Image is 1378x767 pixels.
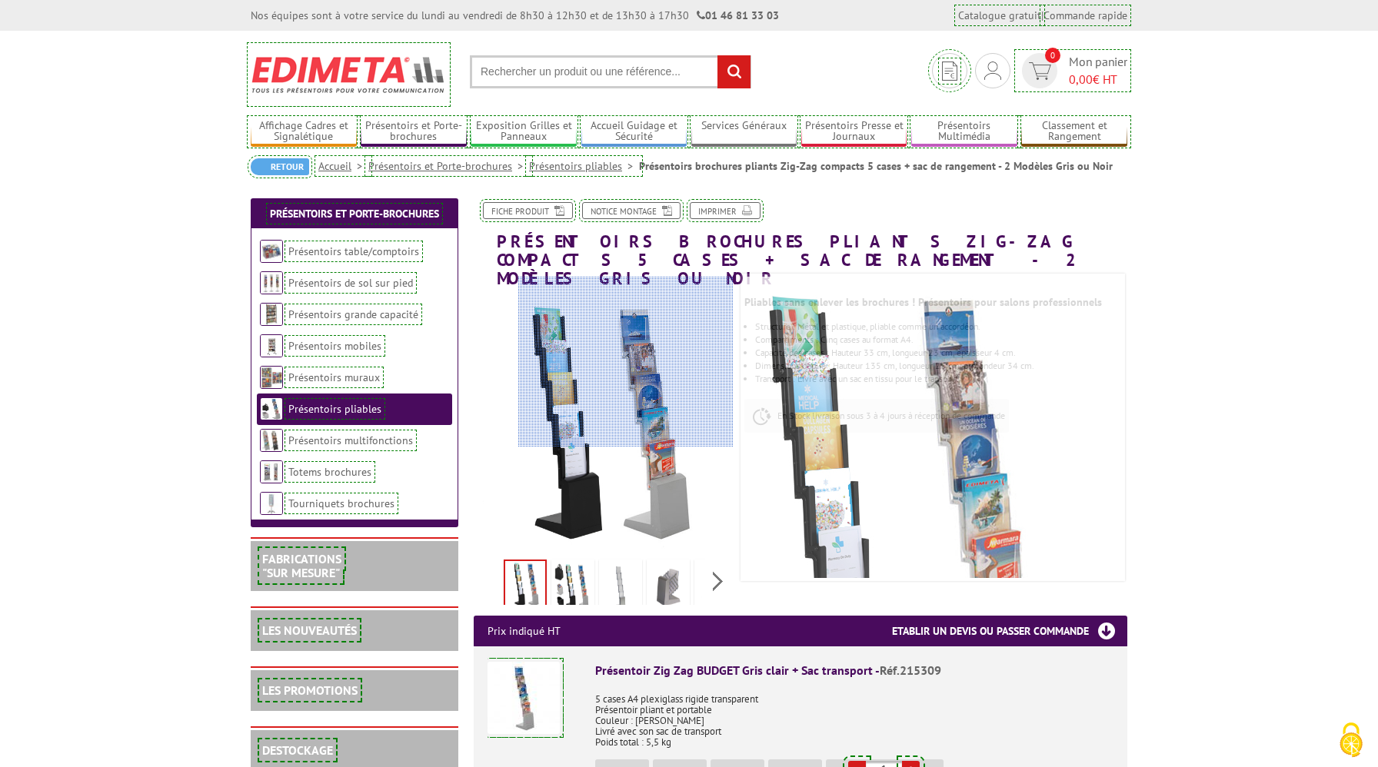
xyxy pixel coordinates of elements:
[251,8,779,23] div: Nos équipes sont à votre service du lundi au vendredi de 8h30 à 12h30 et de 13h30 à 17h30
[595,662,1113,679] div: Présentoir Zig Zag BUDGET Gris clair + Sac transport -
[1018,53,1127,88] a: devis rapide 0 Mon panier 0,00€ HT
[1069,71,1093,87] span: 0,00
[288,496,394,510] a: Tourniquets brochures
[801,119,907,144] a: Présentoirs Presse et Journaux
[1324,715,1378,767] button: Cookies (fenêtre modale)
[697,563,734,610] img: presentoirs_zig_zag_noir_plie_noir_213200-2.jpg
[892,616,1127,646] h3: Etablir un devis ou passer commande
[690,202,761,219] a: Imprimer
[639,158,1113,174] li: Présentoirs brochures pliants Zig-Zag compacts 5 cases + sac de rangement - 2 Modèles Gris ou Noir
[251,119,357,144] a: Affichage Cadres et Signalétique
[581,119,687,144] a: Accueil Guidage et Sécurité
[471,119,577,144] a: Exposition Grilles et Panneaux
[262,682,358,698] a: LES PROMOTIONS
[470,55,751,88] input: Rechercher un produit ou une référence...
[288,402,381,416] a: Présentoirs pliables
[942,61,957,81] img: devis rapide
[483,202,573,219] a: Fiche produit
[260,334,283,357] img: Présentoirs mobiles
[260,429,283,452] img: Présentoirs multifonctions
[488,616,561,646] p: Prix indiqué HT
[260,460,283,483] img: Totems brochures
[1021,119,1127,144] a: Classement et Rangement
[554,563,591,610] img: presentoirs_zig_zag_noir_deplies_gris_noir_215309_213200_avec_sac_pliees_exemples.jpg
[288,465,371,479] a: Totems brochures
[251,46,447,103] img: Edimeta
[260,271,283,294] img: Présentoirs de sol sur pied
[529,159,639,173] a: Présentoirs pliables
[251,158,309,175] a: Retour
[1043,8,1127,22] a: Commande rapide
[1332,721,1370,759] img: Cookies (fenêtre modale)
[262,742,333,758] a: DESTOCKAGE
[270,207,439,221] a: Présentoirs et Porte-brochures
[318,159,368,173] a: Accueil
[691,119,797,144] a: Services Généraux
[711,569,725,594] span: Next
[984,61,1001,80] img: devis rapide
[665,277,1123,734] img: presentoirs_zig_zag_noir_deplie_gris_noir_215309_213200_fiche_presentation.jpg
[505,561,545,609] img: presentoirs_zig_zag_noir_deplie_gris_noir_215309_213200_fiche_presentation.jpg
[1045,48,1060,63] span: 0
[880,662,941,678] span: Réf.215309
[1069,53,1127,88] span: Mon panier
[488,662,560,734] img: Présentoir Zig Zag BUDGET Gris clair + Sac transport
[262,551,341,580] a: FABRICATIONS"Sur Mesure"
[697,8,779,22] strong: 01 46 81 33 03
[368,159,529,173] a: Présentoirs et Porte-brochures
[462,202,1139,288] h1: Présentoirs brochures pliants Zig-Zag compacts 5 cases + sac de rangement - 2 Modèles Gris ou Noir
[1029,62,1051,80] img: devis rapide
[260,240,283,263] img: Présentoirs table/comptoirs
[361,119,467,144] a: Présentoirs et Porte-brochures
[1069,71,1127,88] span: € HT
[260,492,283,515] img: Tourniquets brochures
[288,244,419,258] a: Présentoirs table/comptoirs
[262,623,357,638] a: LES NOUVEAUTÉS
[260,366,283,389] img: Présentoirs muraux
[288,433,413,447] a: Présentoirs multifonctions
[288,276,413,290] a: Présentoirs de sol sur pied
[288,339,381,353] a: Présentoirs mobiles
[958,8,1127,23] div: |
[650,563,687,610] img: presentoir_zig_zag_budget_sac_transport_215309_vide_plie.jpg
[288,370,380,384] a: Présentoirs muraux
[288,307,418,321] a: Présentoirs grande capacité
[602,563,639,610] img: presentoir_zig_zag_budget_sac_transport_215309_vide_deplie.jpg
[911,119,1017,144] a: Présentoirs Multimédia
[595,683,1113,748] p: 5 cases A4 plexiglass rigide transparent Présentoir pliant et portable Couleur : [PERSON_NAME] Li...
[582,202,681,219] a: Notice Montage
[717,55,751,88] input: rechercher
[260,303,283,326] img: Présentoirs grande capacité
[260,397,283,420] img: Présentoirs pliables
[958,8,1041,22] a: Catalogue gratuit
